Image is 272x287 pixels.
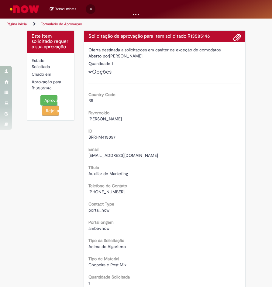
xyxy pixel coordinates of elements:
b: Título [88,165,99,170]
span: [EMAIL_ADDRESS][DOMAIN_NAME] [88,153,158,158]
h4: Este Item solicitado requer a sua aprovação [32,34,70,50]
label: Aberto por [88,53,109,59]
b: Tipo de Material [88,256,119,261]
label: Estado [32,57,44,64]
b: Country Code [88,92,115,97]
b: Tipo da Solicitação [88,238,124,243]
label: Criado em [32,71,51,77]
div: [PERSON_NAME] [88,53,241,61]
label: Aprovação para [32,79,61,85]
span: BR [88,98,93,103]
b: Favorecido [88,110,109,116]
b: Portal origem [88,220,114,225]
div: R13585146 [32,85,70,91]
img: ServiceNow [9,3,40,15]
ul: Trilhas de página [5,19,132,30]
span: [PHONE_NUMBER] [88,189,125,195]
div: Solicitada [32,64,70,70]
span: Acima do Algoritmo [88,244,126,249]
button: Aprovar [40,95,57,105]
span: Rascunhos [55,6,77,12]
b: Email [88,147,98,152]
h4: Solicitação de aprovação para Item solicitado R13585146 [88,34,241,39]
span: JS [89,7,92,11]
a: Formulário de Aprovação [41,22,82,26]
span: portal_now [88,207,109,213]
button: Rejeitar [42,105,59,116]
a: No momento, sua lista de rascunhos tem 0 Itens [50,6,77,12]
span: Auxiliar de Marketing [88,171,128,176]
span: 1 [88,280,90,286]
b: Quantidade Solicitada [88,274,130,280]
span: BRRHM415057 [88,134,115,140]
b: ID [88,128,92,134]
a: Página inicial [7,22,28,26]
span: [PERSON_NAME] [88,116,122,122]
b: Contact Type [88,201,114,207]
b: Telefone de Contato [88,183,127,188]
div: Quantidade 1 [88,61,241,67]
span: ambevnow [88,226,109,231]
span: Chopeira e Post Mix [88,262,126,268]
div: Oferta destinada a solicitações em caráter de exceção de comodatos [88,47,241,53]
